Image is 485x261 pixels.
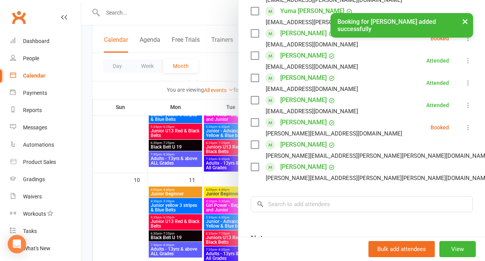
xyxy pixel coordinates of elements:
button: Bulk add attendees [368,241,435,257]
a: [PERSON_NAME] [280,116,327,129]
div: [EMAIL_ADDRESS][DOMAIN_NAME] [266,106,358,116]
a: Reports [10,102,81,119]
div: Booked [431,36,449,41]
a: [PERSON_NAME] [280,50,327,62]
a: [PERSON_NAME] [280,161,327,173]
a: Tasks [10,223,81,240]
div: [EMAIL_ADDRESS][DOMAIN_NAME] [266,62,358,72]
a: Payments [10,84,81,102]
button: × [458,13,472,30]
a: What's New [10,240,81,257]
a: Clubworx [9,8,28,27]
a: [PERSON_NAME] [280,72,327,84]
div: Gradings [23,176,45,182]
div: [PERSON_NAME][EMAIL_ADDRESS][DOMAIN_NAME] [266,129,402,139]
div: Messages [23,124,47,130]
div: Attended [426,80,449,86]
div: Attended [426,58,449,63]
div: People [23,55,39,61]
div: Reports [23,107,42,113]
a: Calendar [10,67,81,84]
a: Waivers [10,188,81,205]
div: Payments [23,90,47,96]
a: Dashboard [10,33,81,50]
div: Calendar [23,73,45,79]
div: Workouts [23,211,46,217]
a: Yuma [PERSON_NAME] [280,5,344,17]
a: [PERSON_NAME] [280,94,327,106]
div: Booked [431,125,449,130]
a: Messages [10,119,81,136]
div: Waivers [23,193,42,200]
a: People [10,50,81,67]
div: [EMAIL_ADDRESS][DOMAIN_NAME] [266,40,358,50]
input: Search to add attendees [251,196,473,212]
div: Tasks [23,228,37,234]
div: Product Sales [23,159,56,165]
button: View [439,241,476,257]
div: [EMAIL_ADDRESS][DOMAIN_NAME] [266,84,358,94]
a: Automations [10,136,81,154]
div: Dashboard [23,38,49,44]
a: Workouts [10,205,81,223]
a: [PERSON_NAME] [280,139,327,151]
a: Product Sales [10,154,81,171]
div: Open Intercom Messenger [8,235,26,253]
div: Booking for [PERSON_NAME] added successfully [330,13,473,38]
div: Automations [23,142,54,148]
div: Notes [251,233,271,244]
a: Gradings [10,171,81,188]
div: Attended [426,102,449,108]
div: What's New [23,245,51,251]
